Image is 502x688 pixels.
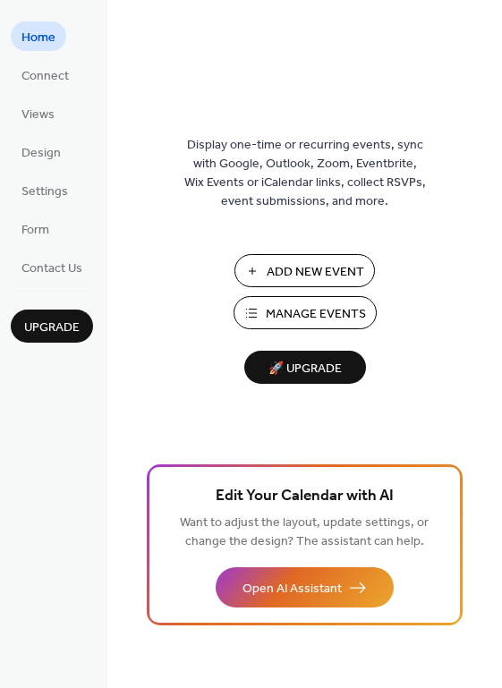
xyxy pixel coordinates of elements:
span: Contact Us [21,259,82,278]
a: Form [11,214,60,243]
span: Edit Your Calendar with AI [216,484,394,509]
span: Display one-time or recurring events, sync with Google, Outlook, Zoom, Eventbrite, Wix Events or ... [184,136,426,211]
span: Want to adjust the layout, update settings, or change the design? The assistant can help. [180,511,429,554]
a: Contact Us [11,252,93,282]
button: 🚀 Upgrade [244,351,366,384]
a: Design [11,137,72,166]
span: Add New Event [267,263,364,282]
span: Form [21,221,49,240]
span: Design [21,144,61,163]
span: Open AI Assistant [242,580,342,599]
button: Manage Events [234,296,377,329]
span: Upgrade [24,319,80,337]
span: Home [21,29,55,47]
span: Manage Events [266,305,366,324]
span: Settings [21,183,68,201]
button: Upgrade [11,310,93,343]
button: Open AI Assistant [216,567,394,607]
a: Home [11,21,66,51]
span: Views [21,106,55,124]
a: Connect [11,60,80,89]
span: Connect [21,67,69,86]
button: Add New Event [234,254,375,287]
a: Settings [11,175,79,205]
a: Views [11,98,65,128]
span: 🚀 Upgrade [255,357,355,381]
